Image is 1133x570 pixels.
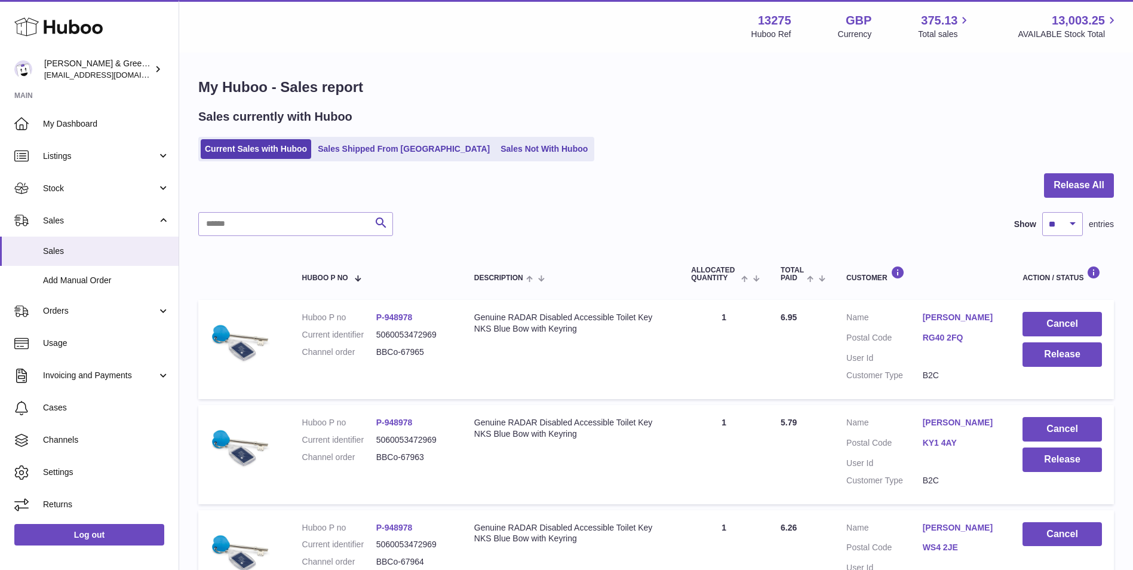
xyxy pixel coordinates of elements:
[14,60,32,78] img: internalAdmin-13275@internal.huboo.com
[43,275,170,286] span: Add Manual Order
[302,556,376,568] dt: Channel order
[1023,448,1102,472] button: Release
[43,118,170,130] span: My Dashboard
[1089,219,1114,230] span: entries
[43,467,170,478] span: Settings
[376,434,450,446] dd: 5060053472969
[474,274,523,282] span: Description
[14,524,164,546] a: Log out
[846,458,923,469] dt: User Id
[376,312,413,322] a: P-948978
[923,312,999,323] a: [PERSON_NAME]
[838,29,872,40] div: Currency
[210,312,270,372] img: $_57.JPG
[302,274,348,282] span: Huboo P no
[1044,173,1114,198] button: Release All
[302,312,376,323] dt: Huboo P no
[43,183,157,194] span: Stock
[44,58,152,81] div: [PERSON_NAME] & Green Ltd
[302,347,376,358] dt: Channel order
[376,329,450,341] dd: 5060053472969
[210,417,270,477] img: $_57.JPG
[1023,417,1102,442] button: Cancel
[918,13,971,40] a: 375.13 Total sales
[43,402,170,413] span: Cases
[43,370,157,381] span: Invoicing and Payments
[846,475,923,486] dt: Customer Type
[43,215,157,226] span: Sales
[1023,342,1102,367] button: Release
[751,29,791,40] div: Huboo Ref
[376,539,450,550] dd: 5060053472969
[846,312,923,326] dt: Name
[846,417,923,431] dt: Name
[1023,312,1102,336] button: Cancel
[376,452,450,463] dd: BBCo-67963
[302,434,376,446] dt: Current identifier
[921,13,957,29] span: 375.13
[846,13,871,29] strong: GBP
[474,522,667,545] div: Genuine RADAR Disabled Accessible Toilet Key NKS Blue Bow with Keyring
[846,437,923,452] dt: Postal Code
[376,523,413,532] a: P-948978
[474,312,667,335] div: Genuine RADAR Disabled Accessible Toilet Key NKS Blue Bow with Keyring
[376,418,413,427] a: P-948978
[679,405,769,504] td: 1
[198,109,352,125] h2: Sales currently with Huboo
[846,542,923,556] dt: Postal Code
[679,300,769,399] td: 1
[781,523,797,532] span: 6.26
[43,305,157,317] span: Orders
[43,246,170,257] span: Sales
[1023,266,1102,282] div: Action / Status
[43,434,170,446] span: Channels
[923,475,999,486] dd: B2C
[1052,13,1105,29] span: 13,003.25
[474,417,667,440] div: Genuine RADAR Disabled Accessible Toilet Key NKS Blue Bow with Keyring
[43,151,157,162] span: Listings
[302,452,376,463] dt: Channel order
[201,139,311,159] a: Current Sales with Huboo
[846,353,923,364] dt: User Id
[43,338,170,349] span: Usage
[923,542,999,553] a: WS4 2JE
[758,13,791,29] strong: 13275
[1023,522,1102,547] button: Cancel
[1014,219,1036,230] label: Show
[376,347,450,358] dd: BBCo-67965
[923,332,999,344] a: RG40 2FQ
[44,70,176,79] span: [EMAIL_ADDRESS][DOMAIN_NAME]
[923,437,999,449] a: KY1 4AY
[846,266,999,282] div: Customer
[302,522,376,534] dt: Huboo P no
[1018,29,1119,40] span: AVAILABLE Stock Total
[781,312,797,322] span: 6.95
[781,418,797,427] span: 5.79
[314,139,494,159] a: Sales Shipped From [GEOGRAPHIC_DATA]
[846,370,923,381] dt: Customer Type
[923,417,999,428] a: [PERSON_NAME]
[302,539,376,550] dt: Current identifier
[1018,13,1119,40] a: 13,003.25 AVAILABLE Stock Total
[923,522,999,534] a: [PERSON_NAME]
[376,556,450,568] dd: BBCo-67964
[198,78,1114,97] h1: My Huboo - Sales report
[302,417,376,428] dt: Huboo P no
[302,329,376,341] dt: Current identifier
[923,370,999,381] dd: B2C
[846,332,923,347] dt: Postal Code
[691,266,738,282] span: ALLOCATED Quantity
[846,522,923,537] dt: Name
[781,266,804,282] span: Total paid
[496,139,592,159] a: Sales Not With Huboo
[43,499,170,510] span: Returns
[918,29,971,40] span: Total sales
